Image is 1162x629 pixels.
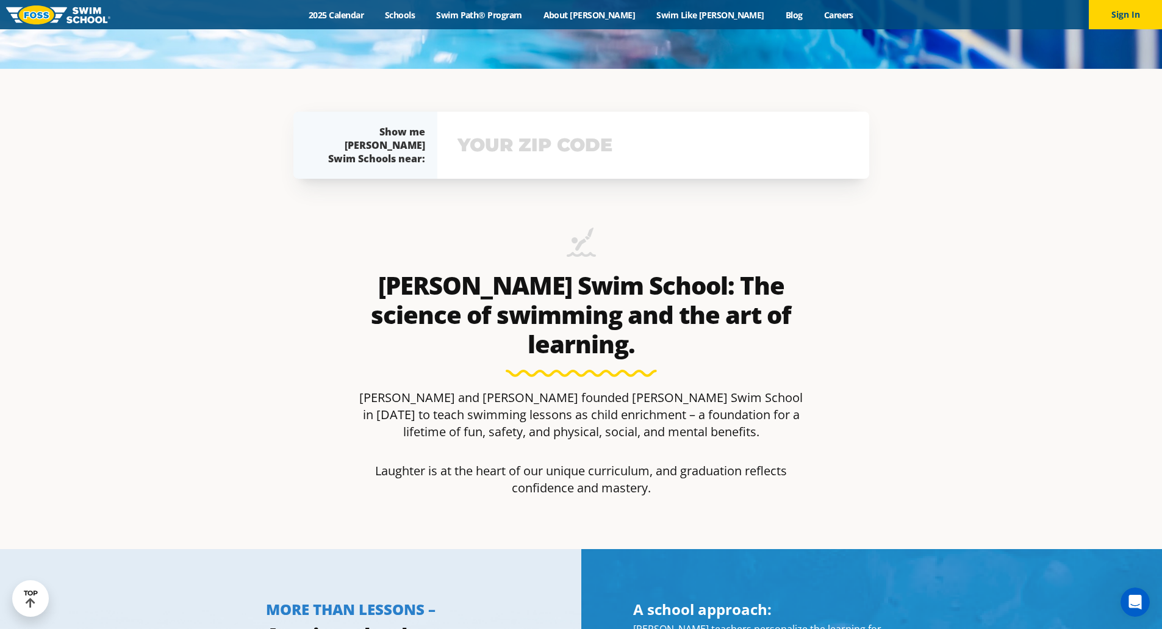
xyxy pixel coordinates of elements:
[298,9,375,21] a: 2025 Calendar
[633,599,772,619] span: A school approach:
[375,9,426,21] a: Schools
[567,228,596,265] img: icon-swimming-diving-2.png
[318,125,425,165] div: Show me [PERSON_NAME] Swim Schools near:
[426,9,533,21] a: Swim Path® Program
[354,271,808,359] h2: [PERSON_NAME] Swim School: The science of swimming and the art of learning.
[266,599,436,619] span: MORE THAN LESSONS –
[354,389,808,440] p: [PERSON_NAME] and [PERSON_NAME] founded [PERSON_NAME] Swim School in [DATE] to teach swimming les...
[1121,588,1150,617] iframe: Intercom live chat
[6,5,110,24] img: FOSS Swim School Logo
[775,9,813,21] a: Blog
[813,9,864,21] a: Careers
[354,462,808,497] p: Laughter is at the heart of our unique curriculum, and graduation reflects confidence and mastery.
[24,589,38,608] div: TOP
[646,9,775,21] a: Swim Like [PERSON_NAME]
[533,9,646,21] a: About [PERSON_NAME]
[454,128,852,163] input: YOUR ZIP CODE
